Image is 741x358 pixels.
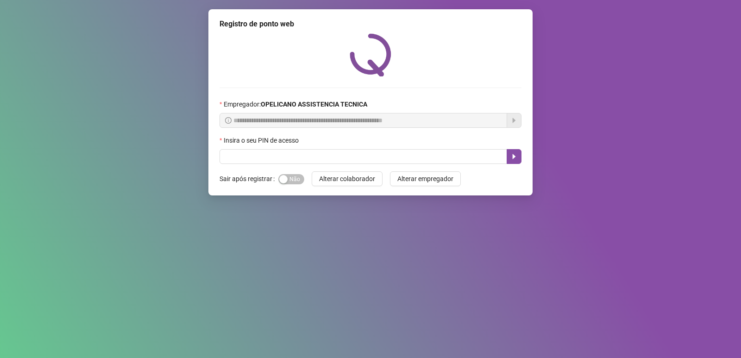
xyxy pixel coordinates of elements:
div: Registro de ponto web [220,19,521,30]
span: Empregador : [224,99,367,109]
button: Alterar colaborador [312,171,383,186]
span: caret-right [510,153,518,160]
span: Alterar colaborador [319,174,375,184]
label: Sair após registrar [220,171,278,186]
span: Alterar empregador [397,174,453,184]
span: info-circle [225,117,232,124]
strong: OPELICANO ASSISTENCIA TECNICA [261,100,367,108]
button: Alterar empregador [390,171,461,186]
label: Insira o seu PIN de acesso [220,135,305,145]
img: QRPoint [350,33,391,76]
